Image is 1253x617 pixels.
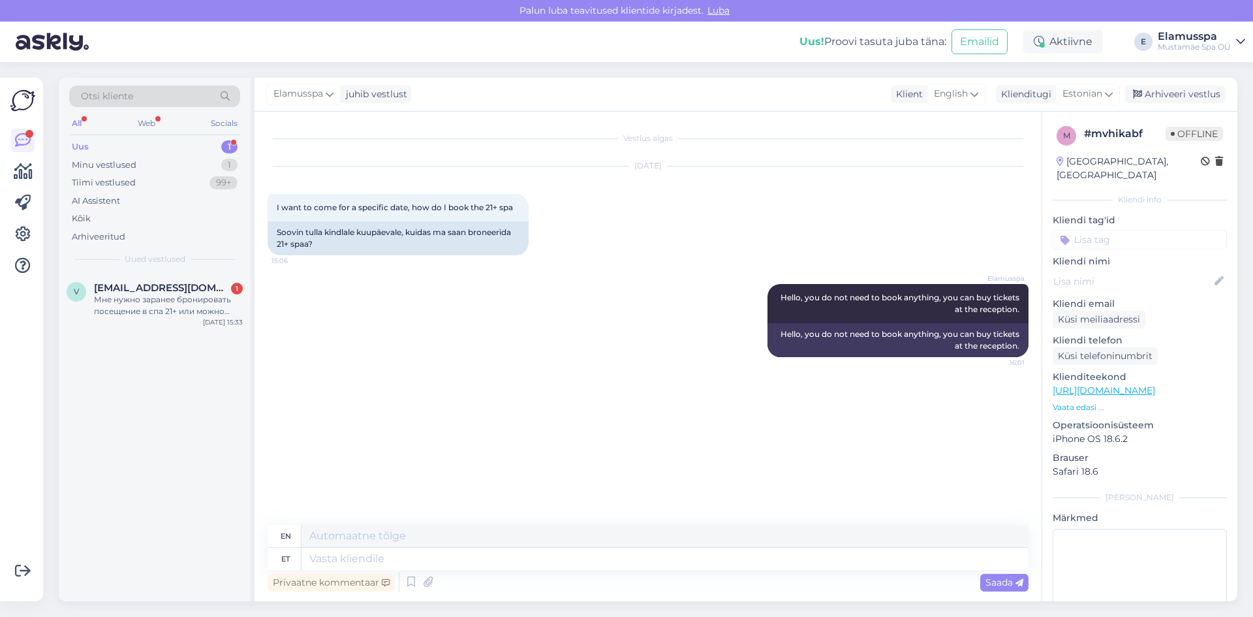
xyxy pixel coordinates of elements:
div: Minu vestlused [72,159,136,172]
span: Elamusspa [976,274,1025,283]
p: Safari 18.6 [1053,465,1227,479]
img: Askly Logo [10,88,35,113]
div: Privaatne kommentaar [268,574,395,592]
span: Estonian [1062,87,1102,101]
span: Luba [704,5,734,16]
div: Kõik [72,212,91,225]
div: Aktiivne [1023,30,1103,54]
div: [DATE] 15:33 [203,317,243,327]
div: 1 [221,140,238,153]
span: Offline [1166,127,1223,141]
div: Elamusspa [1158,31,1231,42]
span: I want to come for a specific date, how do I book the 21+ spa [277,202,513,212]
p: Kliendi nimi [1053,255,1227,268]
input: Lisa tag [1053,230,1227,249]
p: Klienditeekond [1053,370,1227,384]
div: Soovin tulla kindlale kuupäevale, kuidas ma saan broneerida 21+ spaa? [268,221,529,255]
div: en [281,525,291,547]
p: Kliendi email [1053,297,1227,311]
div: Küsi telefoninumbrit [1053,347,1158,365]
span: Uued vestlused [125,253,185,265]
span: 15:06 [271,256,320,266]
div: 99+ [209,176,238,189]
div: Klienditugi [996,87,1051,101]
div: [GEOGRAPHIC_DATA], [GEOGRAPHIC_DATA] [1057,155,1201,182]
div: All [69,115,84,132]
span: Hello, you do not need to book anything, you can buy tickets at the reception. [781,293,1021,314]
div: Küsi meiliaadressi [1053,311,1145,328]
div: Klient [891,87,923,101]
div: Hello, you do not need to book anything, you can buy tickets at the reception. [767,323,1029,357]
p: iPhone OS 18.6.2 [1053,432,1227,446]
input: Lisa nimi [1053,274,1212,289]
span: Elamusspa [273,87,323,101]
div: et [281,548,290,570]
p: Märkmed [1053,511,1227,525]
span: Otsi kliente [81,89,133,103]
span: Saada [985,577,1023,588]
div: 1 [231,283,243,294]
span: 16:01 [976,358,1025,368]
p: Brauser [1053,451,1227,465]
div: Socials [208,115,240,132]
p: Operatsioonisüsteem [1053,419,1227,432]
div: Mustamäe Spa OÜ [1158,42,1231,52]
div: Arhiveeritud [72,230,125,244]
div: [DATE] [268,160,1029,172]
button: Emailid [951,29,1008,54]
div: Arhiveeri vestlus [1125,86,1226,103]
div: Tiimi vestlused [72,176,136,189]
p: Vaata edasi ... [1053,402,1227,413]
p: Kliendi telefon [1053,334,1227,347]
div: [PERSON_NAME] [1053,492,1227,503]
div: AI Assistent [72,195,120,208]
div: E [1134,33,1152,51]
div: 1 [221,159,238,172]
div: Web [135,115,158,132]
div: # mvhikabf [1084,126,1166,142]
p: Kliendi tag'id [1053,214,1227,227]
div: Uus [72,140,89,153]
span: vladazara@icloud.com [94,282,230,294]
a: ElamusspaMustamäe Spa OÜ [1158,31,1245,52]
div: juhib vestlust [341,87,407,101]
div: Kliendi info [1053,194,1227,206]
span: m [1063,131,1070,140]
b: Uus! [799,35,824,48]
div: Vestlus algas [268,133,1029,144]
span: v [74,287,79,296]
span: English [934,87,968,101]
div: Мне нужно заранее бронировать посещение в спа 21+ или можно купить вход на месте ? [94,294,243,317]
a: [URL][DOMAIN_NAME] [1053,385,1155,396]
div: Proovi tasuta juba täna: [799,34,946,50]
